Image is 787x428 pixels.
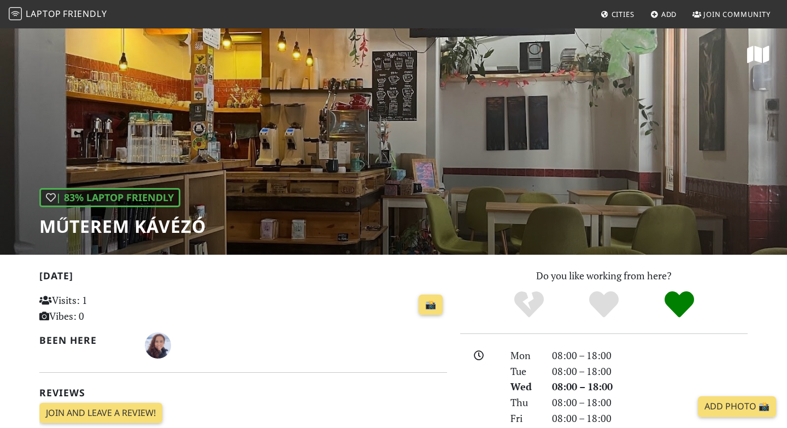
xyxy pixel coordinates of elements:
div: Tue [504,363,545,379]
div: 08:00 – 18:00 [545,411,754,426]
a: Join and leave a review! [39,403,162,424]
a: 📸 [419,295,443,315]
div: 08:00 – 18:00 [545,395,754,411]
span: Join Community [703,9,771,19]
div: Definitely! [642,290,717,320]
span: Cities [612,9,635,19]
h1: Műterem Kávézó [39,216,206,237]
span: Laptop [26,8,61,20]
span: Milena Bautz [145,338,171,351]
span: Friendly [63,8,107,20]
p: Do you like working from here? [460,268,748,284]
div: Yes [566,290,642,320]
img: 4801-milena.jpg [145,332,171,359]
div: No [491,290,567,320]
a: Add [646,4,682,24]
div: Thu [504,395,545,411]
h2: Been here [39,335,132,346]
div: Fri [504,411,545,426]
h2: [DATE] [39,270,447,286]
div: 08:00 – 18:00 [545,363,754,379]
div: | 83% Laptop Friendly [39,188,180,207]
h2: Reviews [39,387,447,398]
p: Visits: 1 Vibes: 0 [39,292,167,324]
span: Add [661,9,677,19]
a: LaptopFriendly LaptopFriendly [9,5,107,24]
div: Wed [504,379,545,395]
a: Cities [596,4,639,24]
a: Join Community [688,4,775,24]
div: Mon [504,348,545,363]
img: LaptopFriendly [9,7,22,20]
div: 08:00 – 18:00 [545,379,754,395]
div: 08:00 – 18:00 [545,348,754,363]
a: Add Photo 📸 [698,396,776,417]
